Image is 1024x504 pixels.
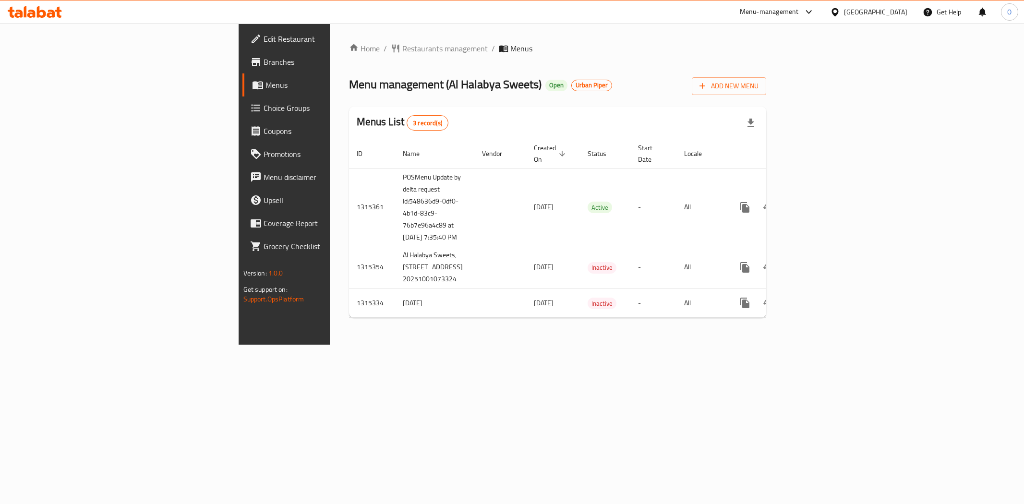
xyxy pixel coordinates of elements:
[572,81,612,89] span: Urban Piper
[534,261,554,273] span: [DATE]
[265,79,402,91] span: Menus
[403,148,432,159] span: Name
[638,142,665,165] span: Start Date
[588,262,616,273] span: Inactive
[492,43,495,54] li: /
[242,27,410,50] a: Edit Restaurant
[407,115,448,131] div: Total records count
[349,73,542,95] span: Menu management ( Al Halabya Sweets )
[242,166,410,189] a: Menu disclaimer
[588,148,619,159] span: Status
[545,81,567,89] span: Open
[726,139,833,168] th: Actions
[264,125,402,137] span: Coupons
[242,235,410,258] a: Grocery Checklist
[402,43,488,54] span: Restaurants management
[676,246,726,288] td: All
[264,171,402,183] span: Menu disclaimer
[264,102,402,114] span: Choice Groups
[734,196,757,219] button: more
[588,202,612,213] span: Active
[395,168,474,246] td: POSMenu Update by delta request Id:548636d9-0df0-4b1d-83c9-76b7e96a4c89 at [DATE] 7:35:40 PM
[534,142,568,165] span: Created On
[243,293,304,305] a: Support.OpsPlatform
[757,196,780,219] button: Change Status
[734,291,757,314] button: more
[740,6,799,18] div: Menu-management
[588,262,616,274] div: Inactive
[264,56,402,68] span: Branches
[242,212,410,235] a: Coverage Report
[534,201,554,213] span: [DATE]
[684,148,714,159] span: Locale
[739,111,762,134] div: Export file
[630,168,676,246] td: -
[243,283,288,296] span: Get support on:
[264,33,402,45] span: Edit Restaurant
[757,256,780,279] button: Change Status
[482,148,515,159] span: Vendor
[242,143,410,166] a: Promotions
[242,73,410,96] a: Menus
[1007,7,1012,17] span: O
[357,115,448,131] h2: Menus List
[242,96,410,120] a: Choice Groups
[395,246,474,288] td: Al Halabya Sweets, [STREET_ADDRESS] 20251001073324
[510,43,532,54] span: Menus
[630,246,676,288] td: -
[391,43,488,54] a: Restaurants management
[699,80,759,92] span: Add New Menu
[242,50,410,73] a: Branches
[242,120,410,143] a: Coupons
[349,139,833,318] table: enhanced table
[242,189,410,212] a: Upsell
[395,288,474,318] td: [DATE]
[630,288,676,318] td: -
[545,80,567,91] div: Open
[264,148,402,160] span: Promotions
[407,119,448,128] span: 3 record(s)
[676,288,726,318] td: All
[534,297,554,309] span: [DATE]
[264,217,402,229] span: Coverage Report
[268,267,283,279] span: 1.0.0
[349,43,767,54] nav: breadcrumb
[757,291,780,314] button: Change Status
[357,148,375,159] span: ID
[692,77,766,95] button: Add New Menu
[676,168,726,246] td: All
[844,7,907,17] div: [GEOGRAPHIC_DATA]
[734,256,757,279] button: more
[588,298,616,309] span: Inactive
[264,240,402,252] span: Grocery Checklist
[243,267,267,279] span: Version:
[264,194,402,206] span: Upsell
